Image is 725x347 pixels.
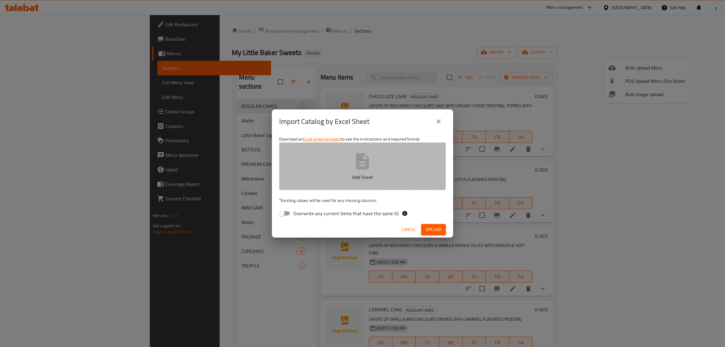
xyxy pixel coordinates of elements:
p: Existing values will be used for any missing columns. [279,197,446,203]
span: Upload [426,226,441,233]
button: Cancel [399,224,419,235]
button: Upload [421,224,446,235]
span: Cancel [402,226,416,233]
button: close [431,114,446,129]
button: Add Sheet [279,142,446,190]
h2: Import Catalog by Excel Sheet [279,117,369,126]
span: Overwrite any current items that have the same ID. [293,210,399,217]
div: Download an to see the instructions and required format. [272,134,453,221]
p: Add Sheet [288,173,437,181]
a: Excel sheet template [303,135,341,143]
svg: If the overwrite option isn't selected, then the items that match an existing ID will be ignored ... [402,210,408,216]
